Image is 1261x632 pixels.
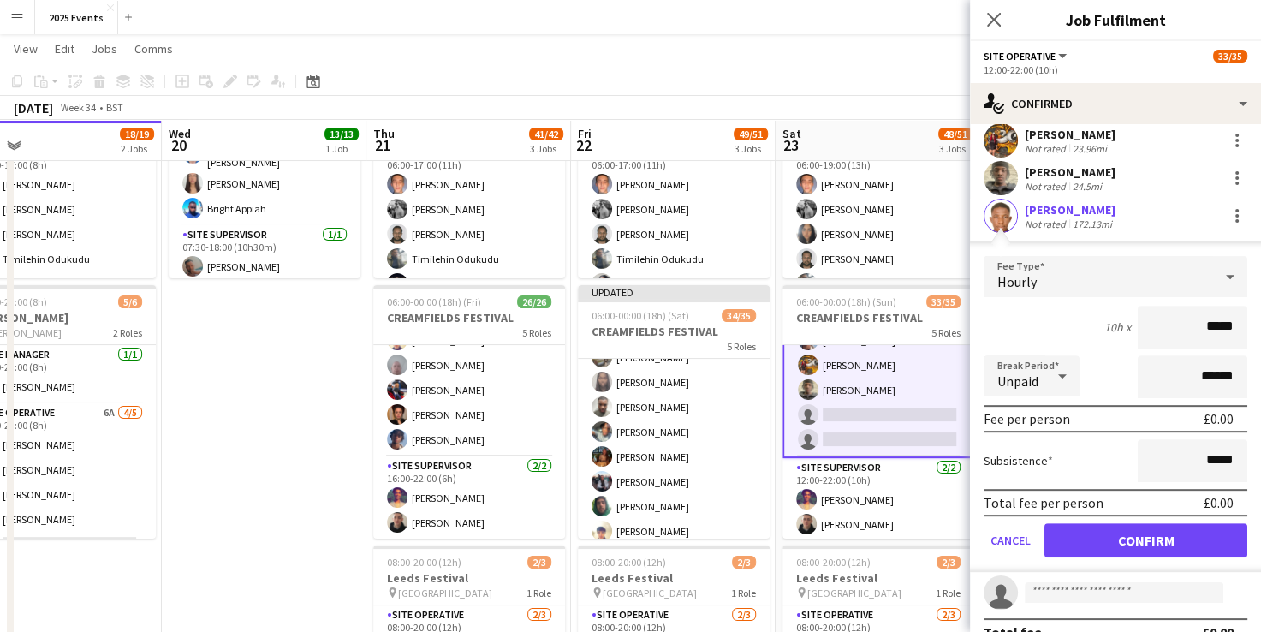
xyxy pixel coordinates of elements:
[984,453,1053,468] label: Subsistence
[1204,410,1234,427] div: £0.00
[578,570,770,586] h3: Leeds Festival
[970,9,1261,31] h3: Job Fulfilment
[1025,127,1115,142] div: [PERSON_NAME]
[984,50,1069,63] button: Site Operative
[526,587,551,599] span: 1 Role
[373,126,395,141] span: Thu
[984,494,1103,511] div: Total fee per person
[1069,218,1115,230] div: 172.13mi
[782,570,974,586] h3: Leeds Festival
[731,587,756,599] span: 1 Role
[121,142,153,155] div: 2 Jobs
[997,273,1037,290] span: Hourly
[373,285,565,539] app-job-card: 06:00-00:00 (18h) (Fri)26/26CREAMFIELDS FESTIVAL5 Roles[PERSON_NAME][PERSON_NAME][PERSON_NAME][PE...
[166,135,191,155] span: 20
[937,556,961,569] span: 2/3
[55,41,74,57] span: Edit
[782,310,974,325] h3: CREAMFIELDS FESTIVAL
[578,285,770,539] app-job-card: Updated06:00-00:00 (18h) (Sat)34/35CREAMFIELDS FESTIVAL5 Roles[PERSON_NAME][PERSON_NAME][PERSON_N...
[169,126,191,141] span: Wed
[120,128,154,140] span: 18/19
[1044,523,1247,557] button: Confirm
[1069,180,1105,193] div: 24.5mi
[527,556,551,569] span: 2/3
[732,556,756,569] span: 2/3
[575,135,592,155] span: 22
[387,295,481,308] span: 06:00-00:00 (18h) (Fri)
[727,340,756,353] span: 5 Roles
[938,128,973,140] span: 48/51
[578,324,770,339] h3: CREAMFIELDS FESTIVAL
[984,523,1038,557] button: Cancel
[1069,142,1110,155] div: 23.96mi
[782,458,974,541] app-card-role: Site Supervisor2/212:00-22:00 (10h)[PERSON_NAME][PERSON_NAME]
[517,295,551,308] span: 26/26
[85,38,124,60] a: Jobs
[807,587,901,599] span: [GEOGRAPHIC_DATA]
[1213,50,1247,63] span: 33/35
[373,456,565,540] app-card-role: Site Supervisor2/216:00-22:00 (6h)[PERSON_NAME][PERSON_NAME]
[7,38,45,60] a: View
[578,126,592,141] span: Fri
[92,41,117,57] span: Jobs
[735,142,767,155] div: 3 Jobs
[926,295,961,308] span: 33/35
[14,99,53,116] div: [DATE]
[796,295,896,308] span: 06:00-00:00 (18h) (Sun)
[931,326,961,339] span: 5 Roles
[373,310,565,325] h3: CREAMFIELDS FESTIVAL
[603,587,697,599] span: [GEOGRAPHIC_DATA]
[782,126,801,141] span: Sat
[970,83,1261,124] div: Confirmed
[939,142,972,155] div: 3 Jobs
[997,373,1038,390] span: Unpaid
[936,587,961,599] span: 1 Role
[578,285,770,299] div: Updated
[324,128,359,140] span: 13/13
[113,326,142,339] span: 2 Roles
[1025,142,1069,155] div: Not rated
[522,326,551,339] span: 5 Roles
[529,128,563,140] span: 41/42
[530,142,562,155] div: 3 Jobs
[14,41,38,57] span: View
[35,1,118,34] button: 2025 Events
[57,101,99,114] span: Week 34
[780,135,801,155] span: 23
[106,101,123,114] div: BST
[1025,202,1115,218] div: [PERSON_NAME]
[592,309,689,322] span: 06:00-00:00 (18h) (Sat)
[1104,319,1131,335] div: 10h x
[387,556,461,569] span: 08:00-20:00 (12h)
[1025,164,1115,180] div: [PERSON_NAME]
[48,38,81,60] a: Edit
[134,41,173,57] span: Comms
[592,556,666,569] span: 08:00-20:00 (12h)
[118,295,142,308] span: 5/6
[371,135,395,155] span: 21
[1025,180,1069,193] div: Not rated
[169,225,360,283] app-card-role: Site Supervisor1/107:30-18:00 (10h30m)[PERSON_NAME]
[782,285,974,539] app-job-card: 06:00-00:00 (18h) (Sun)33/35CREAMFIELDS FESTIVAL5 Roles[PERSON_NAME][PERSON_NAME][PERSON_NAME][PE...
[984,63,1247,76] div: 12:00-22:00 (10h)
[734,128,768,140] span: 49/51
[984,50,1056,63] span: Site Operative
[128,38,180,60] a: Comms
[1025,218,1069,230] div: Not rated
[398,587,492,599] span: [GEOGRAPHIC_DATA]
[984,410,1070,427] div: Fee per person
[373,570,565,586] h3: Leeds Festival
[796,556,871,569] span: 08:00-20:00 (12h)
[325,142,358,155] div: 1 Job
[722,309,756,322] span: 34/35
[1204,494,1234,511] div: £0.00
